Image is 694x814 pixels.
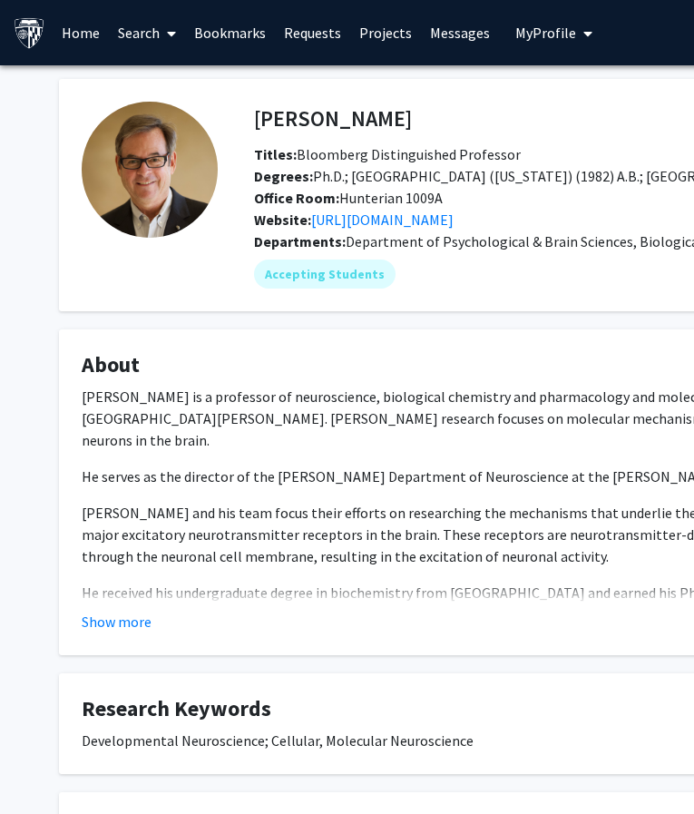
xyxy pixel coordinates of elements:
[254,145,521,163] span: Bloomberg Distinguished Professor
[515,24,576,42] span: My Profile
[109,1,185,64] a: Search
[185,1,275,64] a: Bookmarks
[254,211,311,229] b: Website:
[275,1,350,64] a: Requests
[254,167,313,185] b: Degrees:
[421,1,499,64] a: Messages
[254,145,297,163] b: Titles:
[350,1,421,64] a: Projects
[254,260,396,289] mat-chip: Accepting Students
[617,732,680,800] iframe: Chat
[82,102,218,238] img: Profile Picture
[311,211,454,229] a: Opens in a new tab
[254,232,346,250] b: Departments:
[14,17,45,49] img: Johns Hopkins University Logo
[254,189,339,207] b: Office Room:
[53,1,109,64] a: Home
[254,102,412,135] h4: [PERSON_NAME]
[82,611,152,633] button: Show more
[254,189,443,207] span: Hunterian 1009A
